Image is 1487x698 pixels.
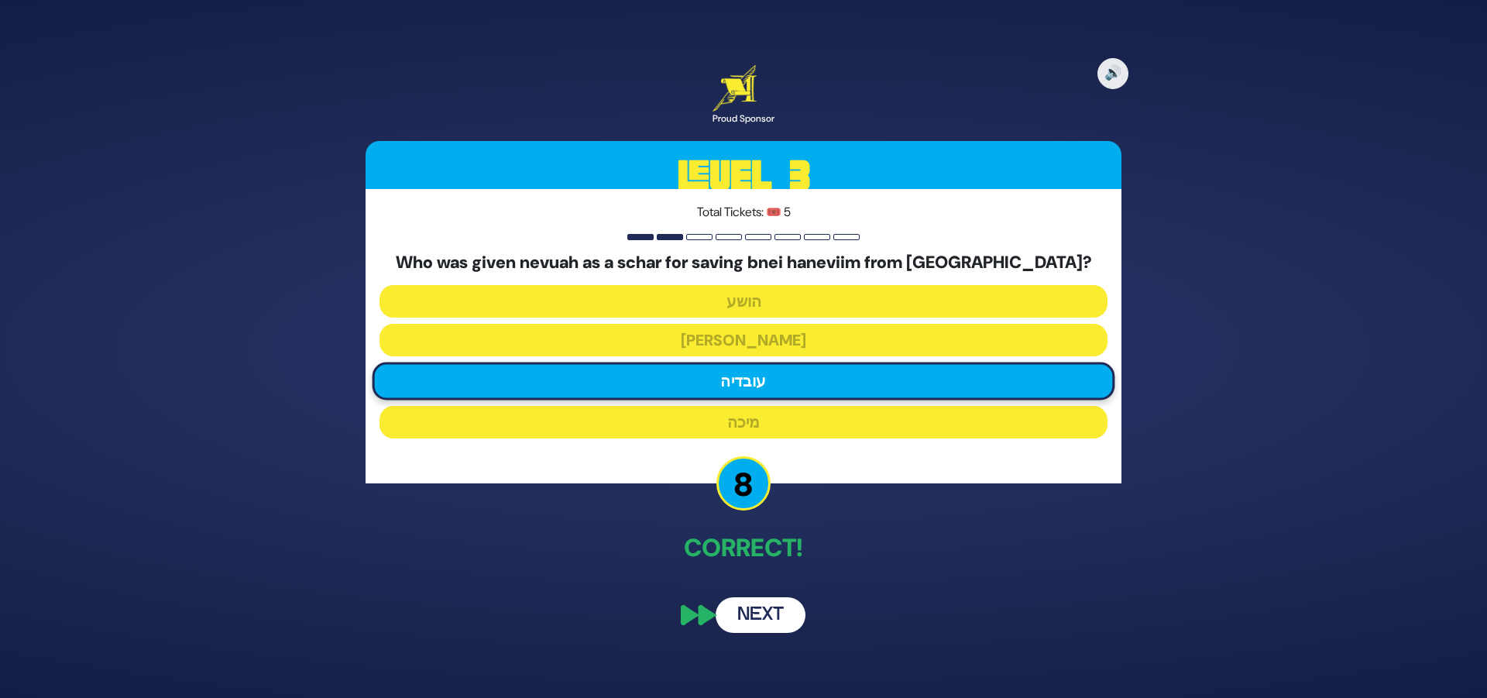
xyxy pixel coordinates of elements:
[379,285,1108,318] button: הושע
[716,597,805,633] button: Next
[716,456,771,511] p: 8
[379,253,1108,273] h5: Who was given nevuah as a schar for saving bnei haneviim from [GEOGRAPHIC_DATA]?
[366,529,1121,566] p: Correct!
[1097,58,1128,89] button: 🔊
[373,363,1115,401] button: עובדיה
[379,324,1108,356] button: [PERSON_NAME]
[366,141,1121,211] h3: Level 3
[379,406,1108,438] button: מיכה
[713,65,757,112] img: Artscroll
[713,112,774,126] div: Proud Sponsor
[379,203,1108,222] p: Total Tickets: 🎟️ 5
